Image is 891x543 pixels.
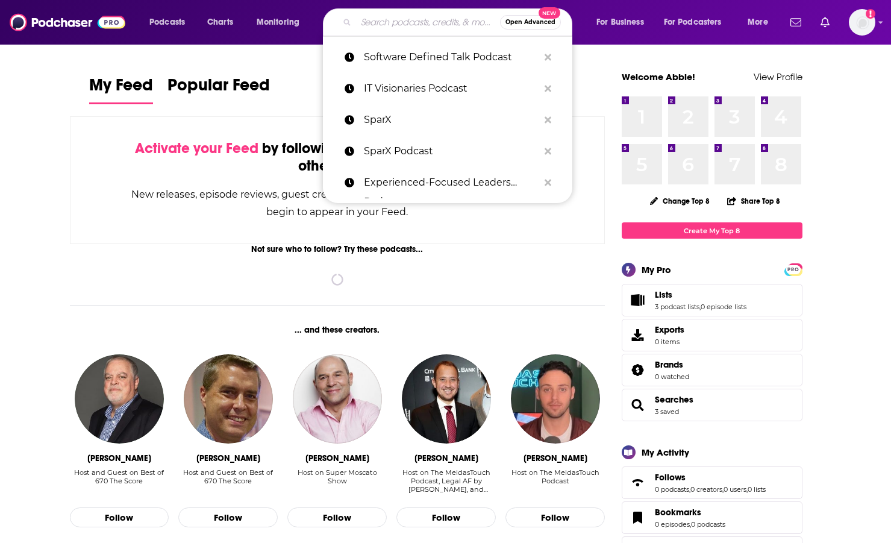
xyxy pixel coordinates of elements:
span: Bookmarks [622,501,802,534]
button: open menu [588,13,659,32]
span: Follows [622,466,802,499]
span: Bookmarks [655,507,701,518]
a: Create My Top 8 [622,222,802,239]
img: Vincent Moscato [293,354,382,444]
div: Not sure who to follow? Try these podcasts... [70,244,605,254]
img: David Haugh [184,354,273,444]
a: Searches [626,397,650,413]
p: Software Defined Talk Podcast [364,42,539,73]
a: Popular Feed [167,75,270,104]
a: 0 podcasts [691,520,725,529]
span: 0 items [655,337,684,346]
div: Host and Guest on Best of 670 The Score [178,468,278,494]
button: Share Top 8 [727,189,781,213]
p: IT Visionaries Podcast [364,73,539,104]
a: PRO [786,265,801,274]
button: Follow [70,507,169,528]
a: Lists [655,289,746,300]
a: Bookmarks [626,509,650,526]
span: New [539,7,560,19]
button: Open AdvancedNew [500,15,561,30]
a: Follows [655,472,766,483]
a: 3 saved [655,407,679,416]
div: My Pro [642,264,671,275]
div: Host on The MeidasTouch Podcast [505,468,605,494]
img: Podchaser - Follow, Share and Rate Podcasts [10,11,125,34]
a: 0 users [724,485,746,494]
span: Open Advanced [505,19,555,25]
a: Software Defined Talk Podcast [323,42,572,73]
a: Show notifications dropdown [816,12,834,33]
a: 0 creators [690,485,722,494]
a: Welcome Abbie! [622,71,695,83]
a: View Profile [754,71,802,83]
span: , [699,303,701,311]
span: For Podcasters [664,14,722,31]
span: Logged in as abbie.hatfield [849,9,875,36]
span: , [722,485,724,494]
a: SparX Podcast [323,136,572,167]
span: My Feed [89,75,153,102]
a: Charts [199,13,240,32]
a: Show notifications dropdown [786,12,806,33]
span: Activate your Feed [135,139,258,157]
span: For Business [596,14,644,31]
span: Exports [626,327,650,344]
p: SparX [364,104,539,136]
button: Follow [178,507,278,528]
img: Mike Mulligan [75,354,164,444]
button: Follow [396,507,496,528]
button: Follow [505,507,605,528]
span: More [748,14,768,31]
button: open menu [248,13,315,32]
div: Search podcasts, credits, & more... [334,8,584,36]
span: Searches [622,389,802,421]
span: Popular Feed [167,75,270,102]
span: Brands [655,359,683,370]
div: ... and these creators. [70,325,605,335]
div: New releases, episode reviews, guest credits, and personalized recommendations will begin to appe... [131,186,545,221]
span: Exports [655,324,684,335]
span: Monitoring [257,14,299,31]
span: Podcasts [149,14,185,31]
img: Jordy Meiselas [511,354,600,444]
button: open menu [739,13,783,32]
span: Lists [655,289,672,300]
a: Ben Meiselas [402,354,491,444]
span: PRO [786,265,801,274]
a: 0 podcasts [655,485,689,494]
span: Brands [622,354,802,386]
a: Brands [655,359,689,370]
span: Follows [655,472,686,483]
input: Search podcasts, credits, & more... [356,13,500,32]
a: Follows [626,474,650,491]
a: SparX [323,104,572,136]
a: 0 watched [655,372,689,381]
div: Host on The MeidasTouch Podcast, Legal AF by MeidasTouch, and Political Beatdown with Mich… [396,468,496,494]
a: Brands [626,362,650,378]
a: Bookmarks [655,507,725,518]
button: Show profile menu [849,9,875,36]
a: 3 podcast lists [655,303,699,311]
p: SparX Podcast [364,136,539,167]
a: Lists [626,292,650,309]
span: , [690,520,691,529]
div: Host on Super Moscato Show [287,468,387,485]
a: Experienced-Focused Leaders Podcast [323,167,572,198]
a: Searches [655,394,693,405]
a: 0 lists [748,485,766,494]
svg: Add a profile image [866,9,875,19]
span: , [746,485,748,494]
button: open menu [141,13,201,32]
div: Host and Guest on Best of 670 The Score [178,468,278,485]
div: Host and Guest on Best of 670 The Score [70,468,169,485]
div: by following Podcasts, Creators, Lists, and other Users! [131,140,545,175]
div: Jordy Meiselas [524,453,587,463]
div: Host on The MeidasTouch Podcast, Legal AF by [PERSON_NAME], and Political Beatdown with [PERSON_N... [396,468,496,494]
button: Follow [287,507,387,528]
